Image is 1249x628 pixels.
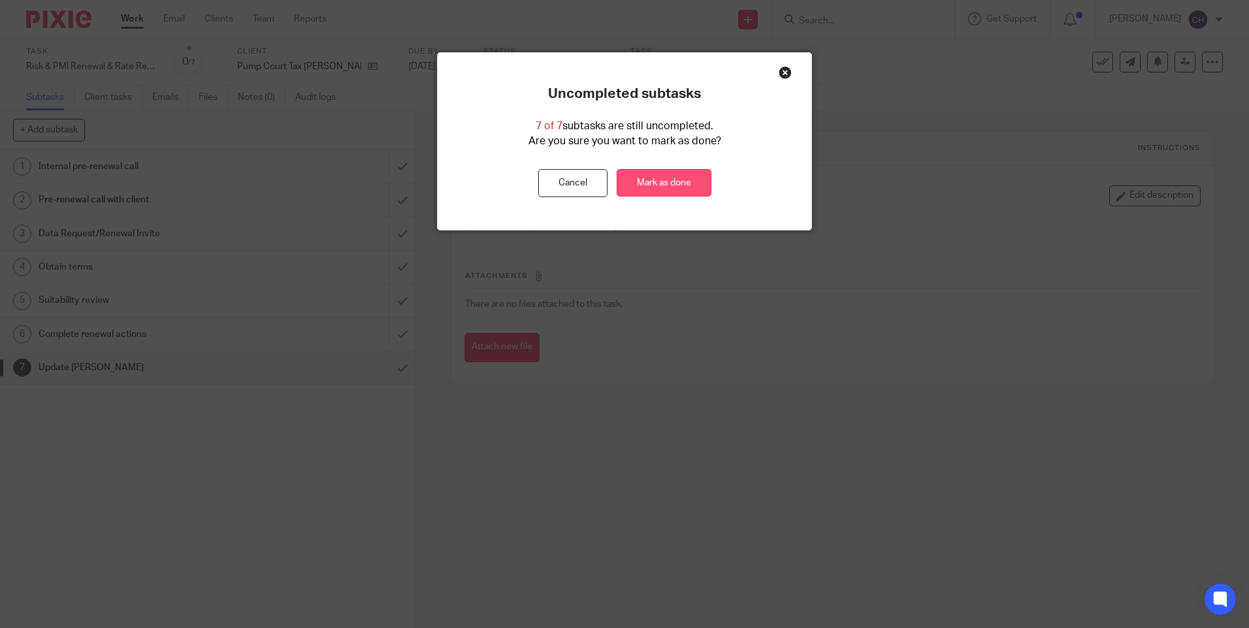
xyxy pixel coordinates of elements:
p: subtasks are still uncompleted. [536,119,713,134]
span: 7 of 7 [536,121,562,131]
div: Close this dialog window [779,66,792,79]
a: Mark as done [617,169,711,197]
p: Uncompleted subtasks [548,86,701,102]
button: Cancel [538,169,608,197]
p: Are you sure you want to mark as done? [528,134,721,149]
